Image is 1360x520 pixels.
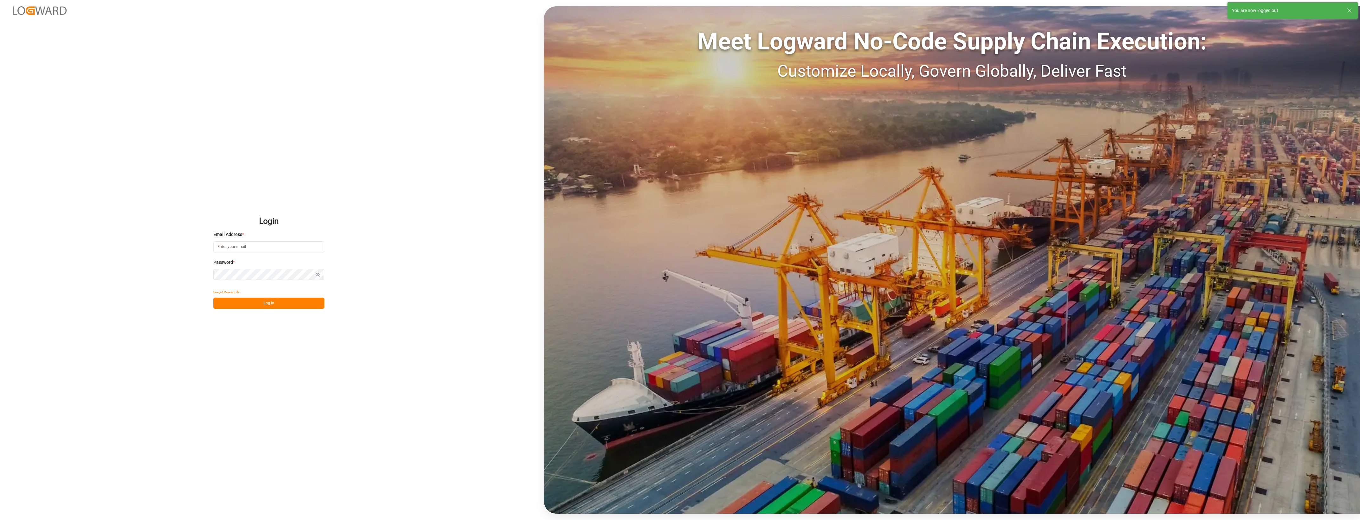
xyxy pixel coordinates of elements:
div: Meet Logward No-Code Supply Chain Execution: [544,24,1360,59]
span: Password [213,259,233,266]
input: Enter your email [213,241,324,252]
img: Logward_new_orange.png [13,6,67,15]
div: Customize Locally, Govern Globally, Deliver Fast [544,59,1360,84]
div: You are now logged out [1232,7,1341,14]
span: Email Address [213,231,242,238]
h2: Login [213,211,324,231]
button: Forgot Password? [213,287,239,298]
button: Log In [213,298,324,309]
